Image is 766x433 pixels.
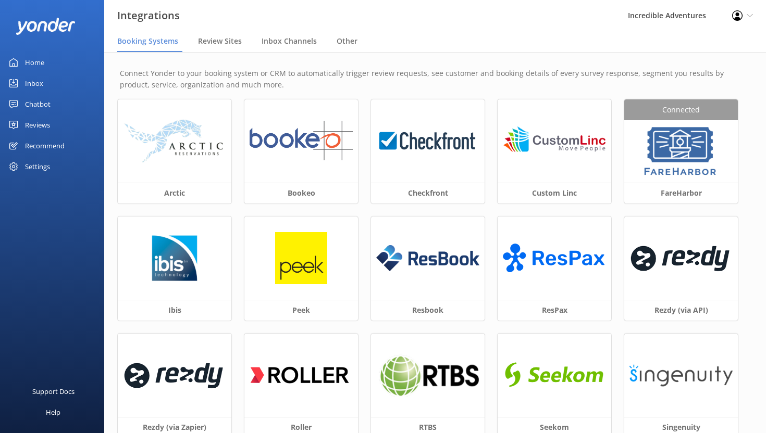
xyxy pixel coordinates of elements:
[117,7,180,24] h3: Integrations
[337,36,357,46] span: Other
[503,121,606,161] img: 1624324618..png
[120,68,750,91] p: Connect Yonder to your booking system or CRM to automatically trigger review requests, see custom...
[624,300,738,321] h3: Rezdy (via API)
[376,353,479,397] img: 1624324537..png
[629,363,733,387] img: singenuity_logo.png
[198,36,242,46] span: Review Sites
[244,300,358,321] h3: Peek
[629,236,733,280] img: 1624324453..png
[498,300,611,321] h3: ResPax
[118,300,231,321] h3: Ibis
[371,300,485,321] h3: Resbook
[624,99,738,120] div: Connected
[376,245,479,271] img: resbook_logo.png
[641,125,720,177] img: 1629843345..png
[262,36,317,46] span: Inbox Channels
[123,119,226,163] img: arctic_logo.png
[46,402,60,423] div: Help
[376,121,479,161] img: 1624323426..png
[371,183,485,203] h3: Checkfront
[25,73,43,94] div: Inbox
[624,183,738,203] h3: FareHarbor
[25,114,50,135] div: Reviews
[503,355,606,395] img: 1616638368..png
[25,52,44,73] div: Home
[498,183,611,203] h3: Custom Linc
[117,36,178,46] span: Booking Systems
[250,121,353,161] img: 1624324865..png
[25,94,51,114] div: Chatbot
[118,183,231,203] h3: Arctic
[25,135,65,156] div: Recommend
[123,353,226,397] img: 1619647509..png
[244,183,358,203] h3: Bookeo
[275,232,327,284] img: peek_logo.png
[250,353,353,397] img: 1616660206..png
[503,238,606,278] img: ResPax
[149,232,201,284] img: 1629776749..png
[16,18,76,35] img: yonder-white-logo.png
[32,381,75,402] div: Support Docs
[25,156,50,177] div: Settings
